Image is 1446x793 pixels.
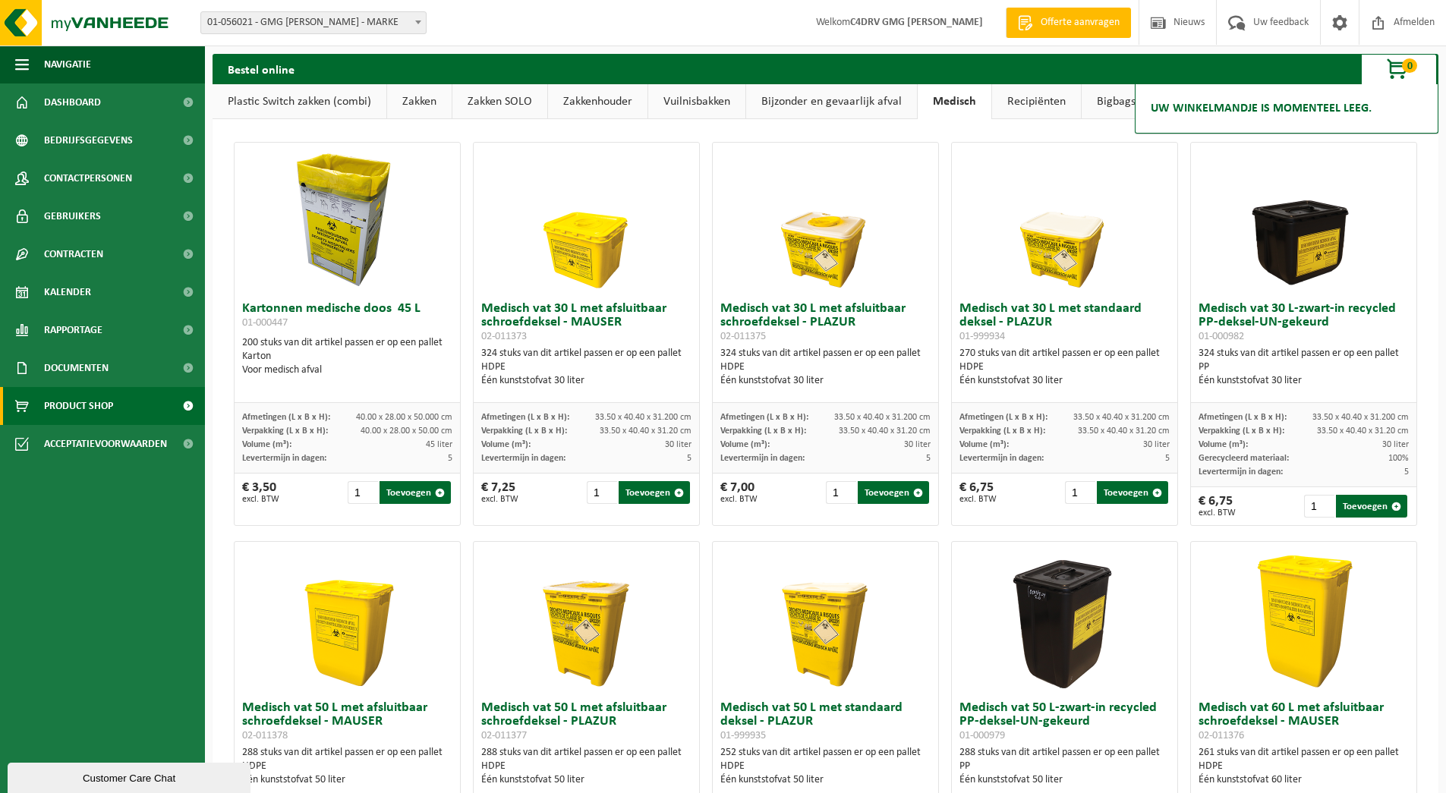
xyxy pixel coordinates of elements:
[959,347,1170,388] div: 270 stuks van dit artikel passen er op een pallet
[826,481,857,504] input: 1
[481,360,691,374] div: HDPE
[1228,542,1380,694] img: 02-011376
[1143,440,1170,449] span: 30 liter
[511,542,663,694] img: 02-011377
[959,360,1170,374] div: HDPE
[720,440,770,449] span: Volume (m³):
[242,413,330,422] span: Afmetingen (L x B x H):
[1199,347,1409,388] div: 324 stuks van dit artikel passen er op een pallet
[720,302,931,343] h3: Medisch vat 30 L met afsluitbaar schroefdeksel - PLAZUR
[481,426,567,436] span: Verpakking (L x B x H):
[858,481,929,504] button: Toevoegen
[242,760,452,773] div: HDPE
[44,46,91,83] span: Navigatie
[481,701,691,742] h3: Medisch vat 50 L met afsluitbaar schroefdeksel - PLAZUR
[595,413,691,422] span: 33.50 x 40.40 x 31.200 cm
[1037,15,1123,30] span: Offerte aanvragen
[481,481,518,504] div: € 7,25
[1199,374,1409,388] div: Één kunststofvat 30 liter
[959,746,1170,787] div: 288 stuks van dit artikel passen er op een pallet
[242,454,326,463] span: Levertermijn in dagen:
[1304,495,1335,518] input: 1
[1402,58,1417,73] span: 0
[426,440,452,449] span: 45 liter
[481,440,531,449] span: Volume (m³):
[242,481,279,504] div: € 3,50
[348,481,379,504] input: 1
[1199,413,1287,422] span: Afmetingen (L x B x H):
[242,746,452,787] div: 288 stuks van dit artikel passen er op een pallet
[380,481,451,504] button: Toevoegen
[242,350,452,363] div: Karton
[720,426,806,436] span: Verpakking (L x B x H):
[1082,84,1151,119] a: Bigbags
[44,387,113,425] span: Product Shop
[1382,440,1409,449] span: 30 liter
[44,273,91,311] span: Kalender
[959,481,997,504] div: € 6,75
[242,440,291,449] span: Volume (m³):
[750,542,902,694] img: 01-999935
[1317,426,1409,436] span: 33.50 x 40.40 x 31.20 cm
[44,197,101,235] span: Gebruikers
[511,143,663,294] img: 02-011373
[481,347,691,388] div: 324 stuks van dit artikel passen er op een pallet
[213,84,386,119] a: Plastic Switch zakken (combi)
[959,331,1005,342] span: 01-999934
[272,542,424,694] img: 02-011378
[242,773,452,787] div: Één kunststofvat 50 liter
[1199,701,1409,742] h3: Medisch vat 60 L met afsluitbaar schroefdeksel - MAUSER
[481,760,691,773] div: HDPE
[720,730,766,741] span: 01-999935
[989,542,1141,694] img: 01-000979
[587,481,618,504] input: 1
[1199,454,1289,463] span: Gerecycleerd materiaal:
[959,454,1044,463] span: Levertermijn in dagen:
[959,374,1170,388] div: Één kunststofvat 30 liter
[926,454,931,463] span: 5
[356,413,452,422] span: 40.00 x 28.00 x 50.000 cm
[201,12,426,33] span: 01-056021 - GMG LUCAS ZEEFDRUK - MARKE
[1404,467,1409,477] span: 5
[1199,760,1409,773] div: HDPE
[1073,413,1170,422] span: 33.50 x 40.40 x 31.200 cm
[242,363,452,377] div: Voor medisch afval
[1006,8,1131,38] a: Offerte aanvragen
[648,84,745,119] a: Vuilnisbakken
[746,84,917,119] a: Bijzonder en gevaarlijk afval
[665,440,691,449] span: 30 liter
[242,426,328,436] span: Verpakking (L x B x H):
[213,54,310,83] h2: Bestel online
[720,481,758,504] div: € 7,00
[720,701,931,742] h3: Medisch vat 50 L met standaard deksel - PLAZUR
[834,413,931,422] span: 33.50 x 40.40 x 31.200 cm
[1336,495,1407,518] button: Toevoegen
[481,746,691,787] div: 288 stuks van dit artikel passen er op een pallet
[1199,730,1244,741] span: 02-011376
[1199,302,1409,343] h3: Medisch vat 30 L-zwart-in recycled PP-deksel-UN-gekeurd
[448,454,452,463] span: 5
[959,426,1045,436] span: Verpakking (L x B x H):
[361,426,452,436] span: 40.00 x 28.00 x 50.00 cm
[44,235,103,273] span: Contracten
[687,454,691,463] span: 5
[481,773,691,787] div: Één kunststofvat 50 liter
[1143,92,1379,125] h2: Uw winkelmandje is momenteel leeg.
[720,760,931,773] div: HDPE
[904,440,931,449] span: 30 liter
[242,495,279,504] span: excl. BTW
[200,11,427,34] span: 01-056021 - GMG LUCAS ZEEFDRUK - MARKE
[242,730,288,741] span: 02-011378
[242,336,452,377] div: 200 stuks van dit artikel passen er op een pallet
[720,374,931,388] div: Één kunststofvat 30 liter
[720,454,805,463] span: Levertermijn in dagen:
[959,773,1170,787] div: Één kunststofvat 50 liter
[600,426,691,436] span: 33.50 x 40.40 x 31.20 cm
[720,331,766,342] span: 02-011375
[8,760,254,793] iframe: chat widget
[1388,454,1409,463] span: 100%
[989,143,1141,294] img: 01-999934
[387,84,452,119] a: Zakken
[959,760,1170,773] div: PP
[720,413,808,422] span: Afmetingen (L x B x H):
